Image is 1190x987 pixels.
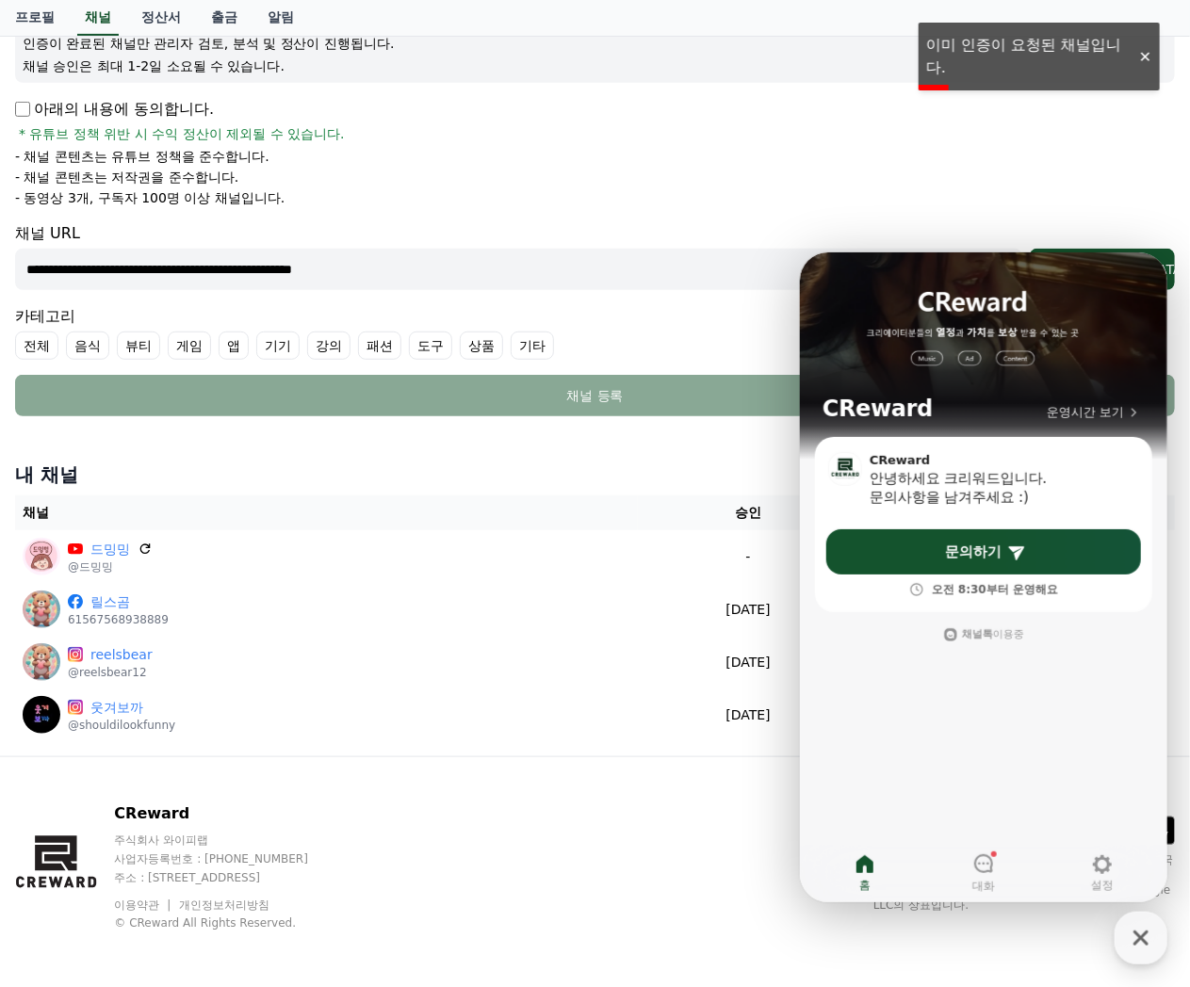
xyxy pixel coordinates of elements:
p: - 채널 콘텐츠는 저작권을 준수합니다. [15,168,238,186]
p: CReward [114,802,344,825]
div: 채널 URL [15,222,1175,290]
label: 기타 [511,332,554,360]
label: 상품 [460,332,503,360]
button: [DEMOGRAPHIC_DATA] [1030,249,1175,290]
div: [DEMOGRAPHIC_DATA] [1037,260,1167,279]
span: * 유튜브 정책 위반 시 수익 정산이 제외될 수 있습니다. [19,124,345,143]
img: 릴스곰 [23,591,60,628]
label: 패션 [358,332,401,360]
p: 아래의 내용에 동의합니다. [15,98,214,121]
label: 전체 [15,332,58,360]
a: 웃겨보까 [90,698,175,718]
p: - [645,547,852,567]
th: 채널 [15,495,638,530]
p: [DATE] [645,705,852,725]
p: @shouldilookfunny [68,718,175,733]
label: 강의 [307,332,350,360]
h4: 내 채널 [15,461,1175,488]
p: @reelsbear12 [68,665,153,680]
img: reelsbear [23,643,60,681]
label: 뷰티 [117,332,160,360]
p: [DATE] [645,600,852,620]
p: [DATE] [645,653,852,672]
p: 인증이 완료된 채널만 관리자 검토, 분석 및 정산이 진행됩니다. [23,34,1167,53]
p: @드밍밍 [68,559,153,574]
p: 주소 : [STREET_ADDRESS] [114,870,344,885]
label: 기기 [256,332,300,360]
p: 사업자등록번호 : [PHONE_NUMBER] [114,851,344,866]
a: 개인정보처리방침 [179,898,269,912]
a: 이용약관 [114,898,173,912]
img: 드밍밍 [23,538,60,575]
button: 채널 등록 [15,375,1175,416]
p: 주식회사 와이피랩 [114,833,344,848]
iframe: Channel chat [800,252,1167,902]
p: 채널 승인은 최대 1-2일 소요될 수 있습니다. [23,57,1167,75]
a: 드밍밍 [90,540,130,559]
label: 게임 [168,332,211,360]
a: 릴스곰 [90,592,169,612]
div: 카테고리 [15,305,1175,360]
div: 채널 등록 [53,386,1137,405]
p: - 동영상 3개, 구독자 100명 이상 채널입니다. [15,188,285,207]
img: 웃겨보까 [23,696,60,734]
label: 앱 [219,332,249,360]
p: © CReward All Rights Reserved. [114,915,344,930]
th: 승인 [638,495,859,530]
label: 음식 [66,332,109,360]
p: 61567568938889 [68,612,169,627]
label: 도구 [409,332,452,360]
a: reelsbear [90,645,153,665]
p: - 채널 콘텐츠는 유튜브 정책을 준수합니다. [15,147,269,166]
